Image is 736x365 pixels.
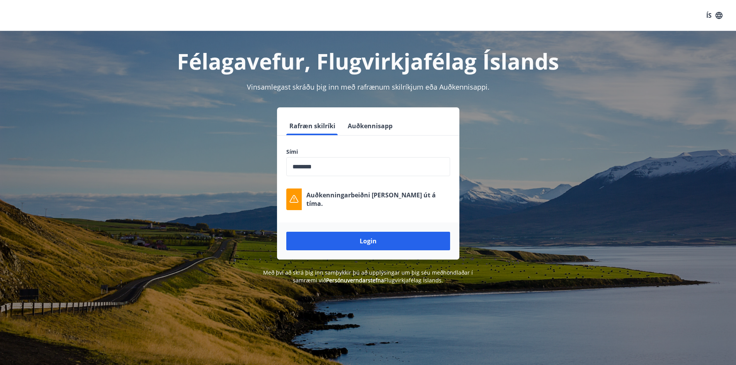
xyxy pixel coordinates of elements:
[326,277,384,284] a: Persónuverndarstefna
[306,191,450,208] p: Auðkenningarbeiðni [PERSON_NAME] út á tíma.
[286,117,338,135] button: Rafræn skilríki
[99,46,637,76] h1: Félagavefur, Flugvirkjafélag Íslands
[345,117,396,135] button: Auðkennisapp
[247,82,490,92] span: Vinsamlegast skráðu þig inn með rafrænum skilríkjum eða Auðkennisappi.
[702,8,727,22] button: ÍS
[263,269,473,284] span: Með því að skrá þig inn samþykkir þú að upplýsingar um þig séu meðhöndlaðar í samræmi við Flugvir...
[286,232,450,250] button: Login
[286,148,450,156] label: Sími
